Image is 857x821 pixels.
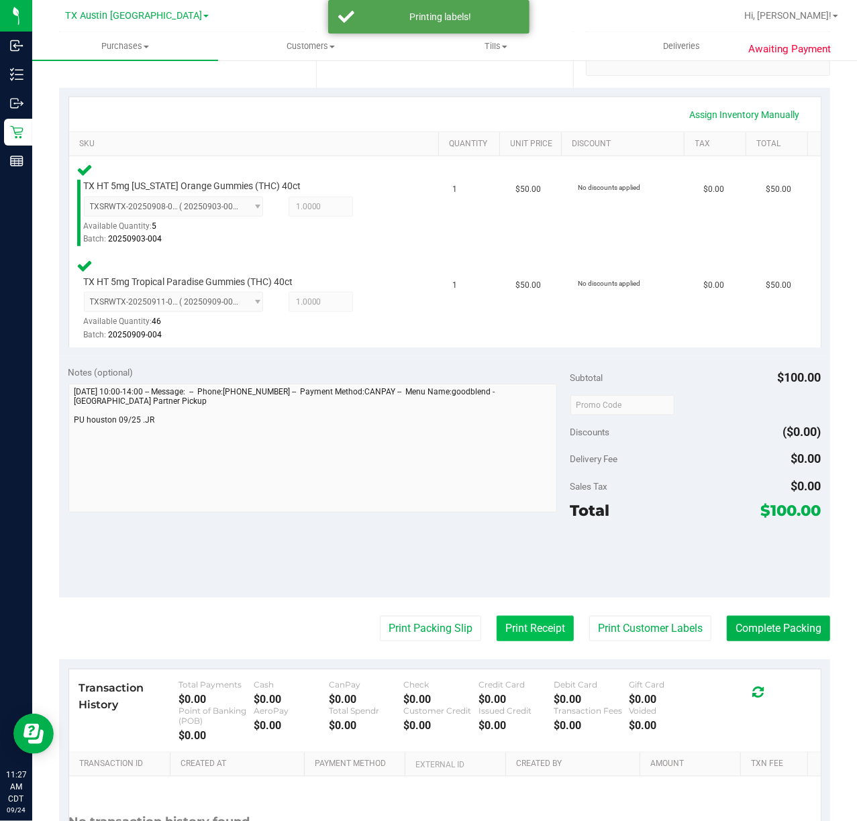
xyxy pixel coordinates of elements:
a: Created At [181,759,299,769]
span: Batch: [84,234,107,243]
span: $0.00 [703,183,724,196]
span: TX HT 5mg Tropical Paradise Gummies (THC) 40ct [84,276,293,288]
inline-svg: Inbound [10,39,23,52]
button: Print Packing Slip [380,616,481,641]
div: $0.00 [554,693,629,706]
div: $0.00 [629,693,704,706]
span: 1 [453,183,458,196]
div: $0.00 [254,693,329,706]
span: Delivery Fee [570,453,618,464]
span: Awaiting Payment [749,42,831,57]
div: $0.00 [404,693,479,706]
inline-svg: Inventory [10,68,23,81]
span: Sales Tax [570,481,608,492]
inline-svg: Reports [10,154,23,168]
div: $0.00 [329,719,404,732]
div: Voided [629,706,704,716]
th: External ID [405,753,505,777]
div: Cash [254,679,329,690]
div: $0.00 [329,693,404,706]
button: Print Receipt [497,616,574,641]
a: Assign Inventory Manually [681,103,809,126]
div: $0.00 [629,719,704,732]
a: Tax [695,139,741,150]
span: Batch: [84,330,107,339]
a: Tills [403,32,589,60]
span: $0.00 [791,479,821,493]
div: Available Quantity: [84,312,272,338]
span: No discounts applied [578,184,640,191]
span: Hi, [PERSON_NAME]! [744,10,831,21]
div: Point of Banking (POB) [179,706,254,726]
span: TX HT 5mg [US_STATE] Orange Gummies (THC) 40ct [84,180,301,193]
span: $50.00 [515,279,541,292]
span: 5 [152,221,157,231]
div: $0.00 [478,719,554,732]
div: Total Payments [179,679,254,690]
span: $50.00 [515,183,541,196]
span: ($0.00) [783,425,821,439]
a: Created By [516,759,634,769]
span: Notes (optional) [68,367,134,378]
span: Total [570,501,610,520]
div: Available Quantity: [84,217,272,243]
div: Check [404,679,479,690]
span: $50.00 [766,183,791,196]
span: $100.00 [761,501,821,520]
span: Deliveries [645,40,718,52]
a: Purchases [32,32,218,60]
span: Tills [404,40,589,52]
span: 1 [453,279,458,292]
a: Customers [218,32,404,60]
span: Subtotal [570,372,603,383]
inline-svg: Retail [10,125,23,139]
div: Transaction Fees [554,706,629,716]
a: Deliveries [589,32,775,60]
button: Print Customer Labels [589,616,711,641]
span: Purchases [32,40,218,52]
div: CanPay [329,679,404,690]
a: Discount [572,139,679,150]
span: TX Austin [GEOGRAPHIC_DATA] [65,10,202,21]
div: $0.00 [179,729,254,742]
iframe: Resource center [13,714,54,754]
p: 09/24 [6,805,26,815]
span: $100.00 [778,370,821,384]
div: $0.00 [478,693,554,706]
a: Total [756,139,802,150]
span: 46 [152,317,162,326]
span: $50.00 [766,279,791,292]
input: Promo Code [570,395,674,415]
p: 11:27 AM CDT [6,769,26,805]
div: $0.00 [254,719,329,732]
span: $0.00 [703,279,724,292]
div: AeroPay [254,706,329,716]
span: $0.00 [791,451,821,466]
div: Gift Card [629,679,704,690]
a: Unit Price [511,139,556,150]
div: Printing labels! [362,10,519,23]
a: Amount [650,759,735,769]
button: Complete Packing [727,616,830,641]
span: 20250909-004 [109,330,162,339]
span: No discounts applied [578,280,640,287]
div: $0.00 [554,719,629,732]
span: 20250903-004 [109,234,162,243]
div: Customer Credit [404,706,479,716]
a: SKU [79,139,433,150]
a: Transaction ID [79,759,164,769]
div: Debit Card [554,679,629,690]
span: Discounts [570,420,610,444]
div: Total Spendr [329,706,404,716]
inline-svg: Outbound [10,97,23,110]
span: Customers [219,40,403,52]
div: $0.00 [404,719,479,732]
div: $0.00 [179,693,254,706]
div: Credit Card [478,679,554,690]
div: Issued Credit [478,706,554,716]
a: Txn Fee [751,759,802,769]
a: Payment Method [315,759,399,769]
a: Quantity [449,139,495,150]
